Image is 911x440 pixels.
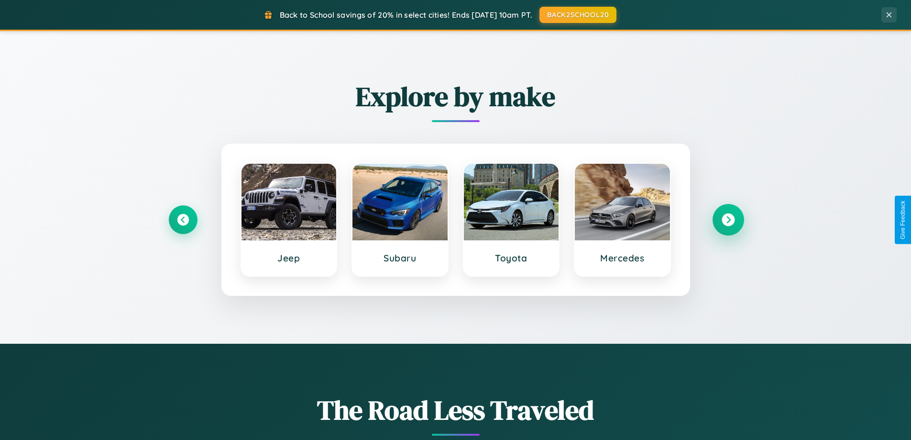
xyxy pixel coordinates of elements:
[539,7,616,23] button: BACK2SCHOOL20
[362,252,438,264] h3: Subaru
[584,252,660,264] h3: Mercedes
[900,201,906,239] div: Give Feedback
[169,78,743,115] h2: Explore by make
[280,10,532,20] span: Back to School savings of 20% in select cities! Ends [DATE] 10am PT.
[473,252,549,264] h3: Toyota
[169,392,743,429] h1: The Road Less Traveled
[251,252,327,264] h3: Jeep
